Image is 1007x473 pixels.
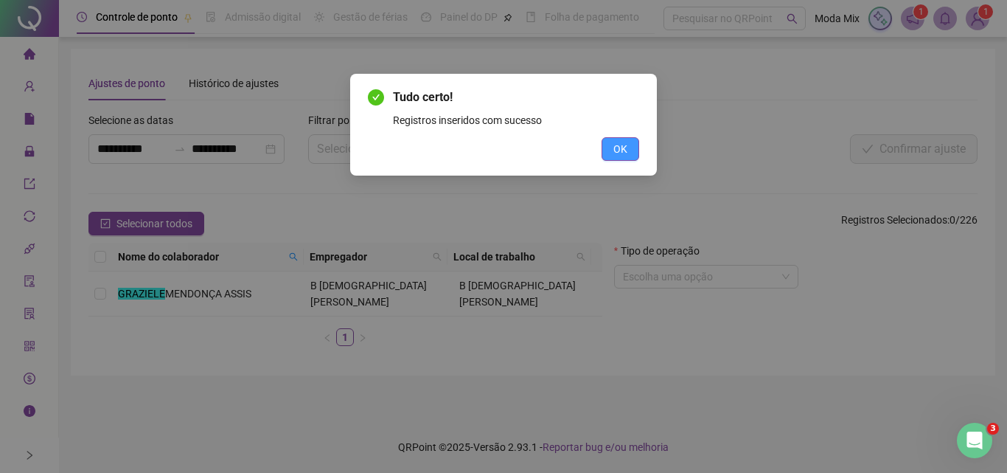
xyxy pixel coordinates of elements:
[368,89,384,106] span: check-circle
[613,141,627,157] span: OK
[602,137,639,161] button: OK
[393,89,639,106] span: Tudo certo!
[957,423,992,458] iframe: Intercom live chat
[987,423,999,435] span: 3
[393,112,639,128] div: Registros inseridos com sucesso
